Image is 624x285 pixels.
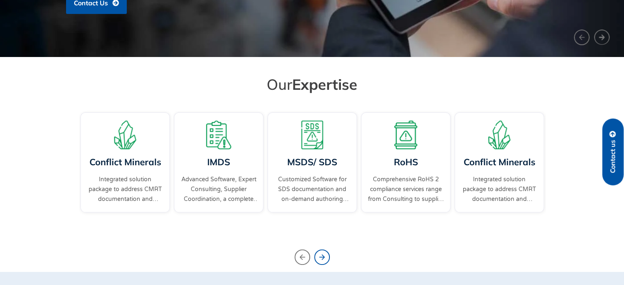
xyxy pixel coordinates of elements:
[287,156,337,168] a: MSDS/ SDS
[314,249,330,265] div: Next slide
[82,75,542,93] h2: Our
[292,75,357,93] span: Expertise
[359,110,453,231] div: 1 / 4
[274,175,350,204] a: Customized Software for SDS documentation and on-demand authoring services
[204,121,233,149] img: A list board with a warning
[609,140,617,173] span: Contact us
[295,249,310,265] div: Previous slide
[393,156,418,168] a: RoHS
[453,110,546,231] div: 2 / 4
[78,110,172,231] div: 2 / 4
[172,110,265,231] div: 3 / 4
[265,110,359,231] div: 4 / 4
[207,156,230,168] a: IMDS
[463,156,535,168] a: Conflict Minerals
[181,175,257,204] a: Advanced Software, Expert Consulting, Supplier Coordination, a complete IMDS solution.
[111,121,139,149] img: A representation of minerals
[461,175,537,204] a: Integrated solution package to address CMRT documentation and supplier engagement.
[298,121,327,149] img: A warning board with SDS displaying
[485,121,514,149] img: A representation of minerals
[391,121,420,149] img: A board with a warning sign
[368,175,444,204] a: Comprehensive RoHS 2 compliance services range from Consulting to supplier engagement...
[89,156,161,168] a: Conflict Minerals
[78,110,546,231] div: Carousel | Horizontal scrolling: Arrow Left & Right
[602,119,624,185] a: Contact us
[87,175,163,204] a: Integrated solution package to address CMRT documentation and supplier engagement.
